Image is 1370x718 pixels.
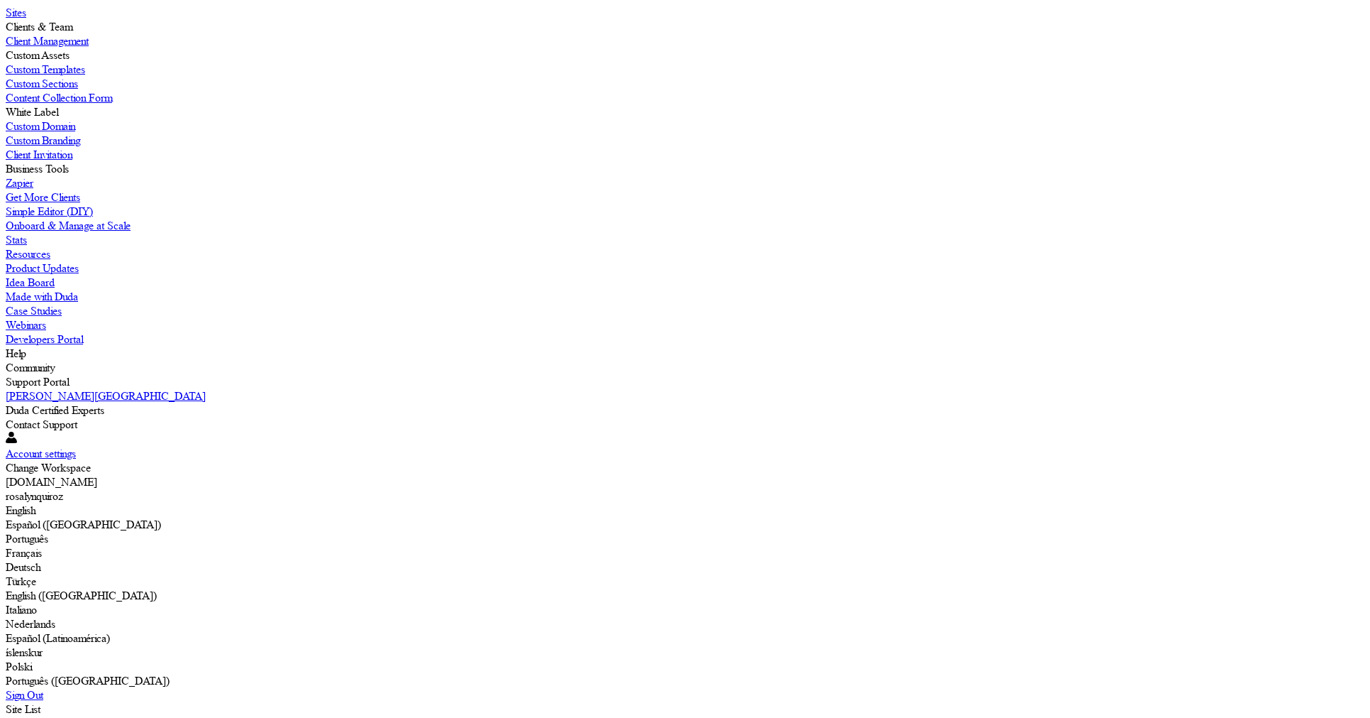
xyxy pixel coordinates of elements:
[6,20,72,33] label: Clients & Team
[6,461,91,474] label: Change Workspace
[6,418,77,431] label: Contact Support
[6,447,76,460] label: Account settings
[6,646,1364,660] div: íslenskur
[6,77,78,90] label: Custom Sections
[6,375,69,388] label: Support Portal
[1296,644,1370,718] iframe: Duda-gen Chat Button Frame
[6,205,93,218] label: Simple Editor (DIY)
[6,261,79,275] label: Product Updates
[6,105,58,119] label: White Label
[6,219,131,232] label: Onboard & Manage at Scale
[6,589,1364,603] div: English ([GEOGRAPHIC_DATA])
[6,603,1364,617] div: Italiano
[6,332,83,346] label: Developers Portal
[6,48,70,62] label: Custom Assets
[6,148,72,161] label: Client Invitation
[6,6,26,19] label: Sites
[6,688,43,702] label: Sign Out
[6,617,1364,631] div: Nederlands
[6,489,1364,504] div: rosalynquiroz
[6,660,1364,674] div: Polski
[6,475,1364,489] div: [DOMAIN_NAME]
[6,134,80,147] label: Custom Branding
[6,575,1364,589] div: Türkçe
[6,34,89,48] label: Client Management
[6,518,1364,532] div: Español ([GEOGRAPHIC_DATA])
[6,504,35,517] label: English
[6,247,50,261] label: Resources
[6,674,1364,688] div: Português ([GEOGRAPHIC_DATA])
[6,276,55,289] label: Idea Board
[6,162,69,175] label: Business Tools
[6,403,104,417] label: Duda Certified Experts
[6,176,33,190] label: Zapier
[6,347,26,360] label: Help
[6,62,85,76] label: Custom Templates
[6,119,75,133] label: Custom Domain
[6,190,80,204] label: Get More Clients
[6,304,62,317] label: Case Studies
[6,318,46,332] label: Webinars
[6,546,1364,560] div: Français
[6,361,55,374] label: Community
[6,233,27,246] label: Stats
[6,389,206,403] label: [PERSON_NAME][GEOGRAPHIC_DATA]
[6,290,78,303] label: Made with Duda
[6,91,112,104] label: Content Collection Form
[6,532,1364,546] div: Português
[6,247,1364,261] a: Resources
[6,631,1364,646] div: Español (Latinoamérica)
[6,560,1364,575] div: Deutsch
[6,702,40,716] span: Site List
